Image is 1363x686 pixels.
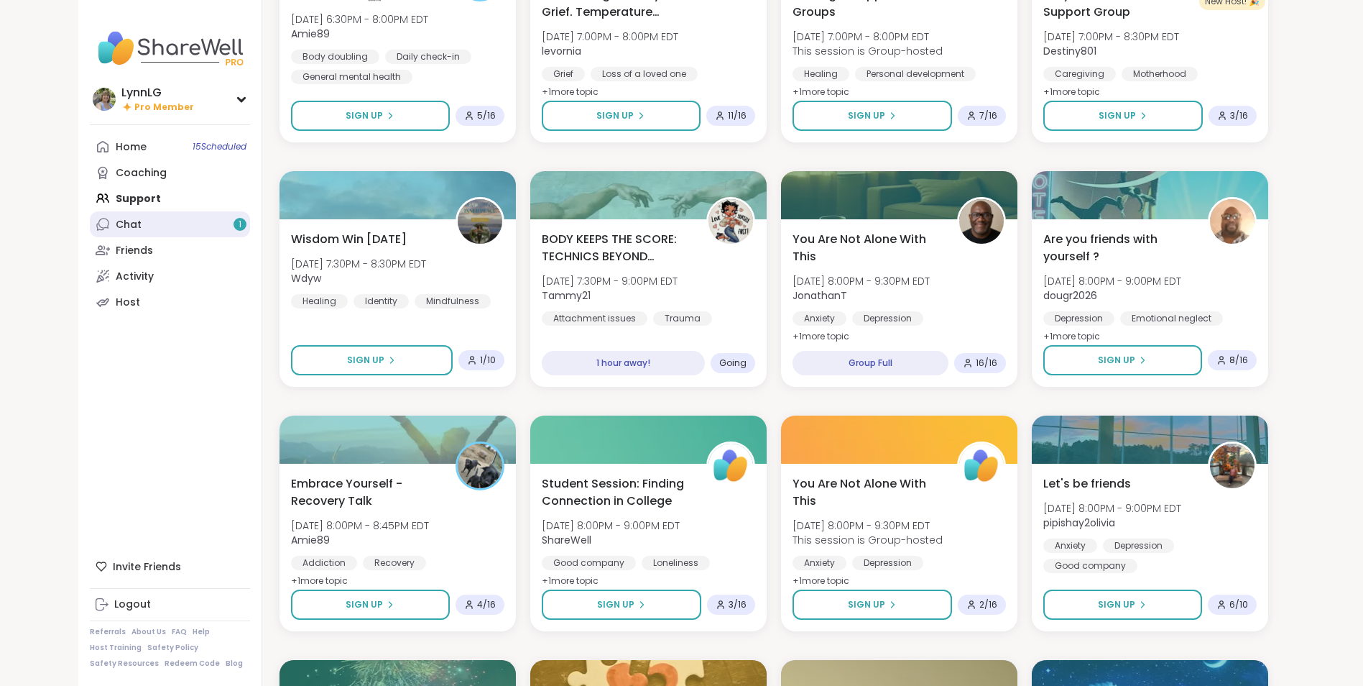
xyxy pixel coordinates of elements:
b: Tammy21 [542,288,591,303]
b: JonathanT [793,288,847,303]
div: Depression [852,556,923,570]
b: pipishay2olivia [1043,516,1115,530]
span: Sign Up [597,598,634,611]
div: Trauma [653,311,712,326]
div: Logout [114,598,151,612]
div: Body doubling [291,50,379,64]
div: Friends [116,244,153,258]
div: Attachment issues [542,311,647,326]
button: Sign Up [1043,101,1203,131]
img: Wdyw [458,199,502,244]
div: LynnLG [121,85,194,101]
img: ShareWell [959,444,1004,488]
b: ShareWell [542,533,591,547]
span: Sign Up [1099,109,1136,122]
b: Amie89 [291,27,330,41]
span: 15 Scheduled [193,141,246,152]
span: Sign Up [848,598,885,611]
a: Friends [90,237,250,263]
a: Redeem Code [165,659,220,669]
div: Home [116,140,147,155]
span: [DATE] 8:00PM - 8:45PM EDT [291,518,429,533]
div: General mental health [291,70,412,84]
button: Sign Up [793,590,952,620]
span: 1 / 10 [480,355,496,366]
span: 3 / 16 [729,599,747,610]
span: Sign Up [848,109,885,122]
span: This session is Group-hosted [793,533,943,547]
a: Safety Resources [90,659,159,669]
span: You Are Not Alone With This [793,475,941,510]
span: [DATE] 7:30PM - 9:00PM EDT [542,274,678,288]
img: JonathanT [959,199,1004,244]
span: 8 / 16 [1229,355,1248,366]
a: Referrals [90,627,126,637]
div: Loneliness [642,556,710,570]
span: [DATE] 7:00PM - 8:30PM EDT [1043,29,1179,44]
span: Pro Member [134,101,194,114]
span: [DATE] 7:30PM - 8:30PM EDT [291,257,426,271]
b: Amie89 [291,533,330,547]
span: [DATE] 7:00PM - 8:00PM EDT [793,29,943,44]
div: Identity [354,294,409,308]
span: Student Session: Finding Connection in College [542,475,690,510]
span: You Are Not Alone With This [793,231,941,265]
span: Sign Up [347,354,384,367]
a: Host Training [90,643,142,653]
a: Host [90,289,250,315]
img: pipishay2olivia [1210,444,1255,488]
div: Anxiety [1043,539,1097,553]
span: 4 / 16 [477,599,496,610]
button: Sign Up [291,101,450,131]
div: Healing [291,294,348,308]
div: Invite Friends [90,554,250,580]
img: Amie89 [458,444,502,488]
span: This session is Group-hosted [793,44,943,58]
span: Sign Up [1098,354,1135,367]
a: Home15Scheduled [90,134,250,160]
a: Help [193,627,210,637]
div: Group Full [793,351,948,375]
a: Blog [226,659,243,669]
div: Anxiety [793,311,846,326]
b: Destiny801 [1043,44,1096,58]
a: Activity [90,263,250,289]
div: Daily check-in [385,50,471,64]
img: dougr2026 [1210,199,1255,244]
span: 2 / 16 [979,599,997,610]
span: Sign Up [346,598,383,611]
a: FAQ [172,627,187,637]
span: BODY KEEPS THE SCORE: TECHNICS BEYOND TRAUMA [542,231,690,265]
a: About Us [131,627,166,637]
span: 5 / 16 [477,110,496,122]
div: Emotional neglect [1120,311,1223,326]
span: 7 / 16 [979,110,997,122]
span: Sign Up [346,109,383,122]
span: Are you friends with yourself ? [1043,231,1192,265]
b: levornia [542,44,581,58]
b: Wdyw [291,271,321,285]
img: ShareWell [708,444,753,488]
span: Sign Up [1098,598,1135,611]
span: [DATE] 8:00PM - 9:30PM EDT [793,518,943,533]
div: Depression [1103,539,1174,553]
img: Tammy21 [708,199,753,244]
span: Going [719,357,747,369]
span: Let's be friends [1043,475,1131,493]
div: Grief [542,67,585,81]
button: Sign Up [542,101,701,131]
button: Sign Up [291,590,450,620]
button: Sign Up [1043,345,1202,375]
div: Healing [793,67,849,81]
div: Host [116,296,140,310]
span: 6 / 10 [1229,599,1248,610]
div: Good company [542,556,636,570]
img: ShareWell Nav Logo [90,23,250,73]
span: 11 / 16 [728,110,747,122]
a: Coaching [90,160,250,186]
span: 3 / 16 [1230,110,1248,122]
div: Mindfulness [415,294,491,308]
div: Coaching [116,166,167,180]
div: Depression [1043,311,1114,326]
b: dougr2026 [1043,288,1097,303]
